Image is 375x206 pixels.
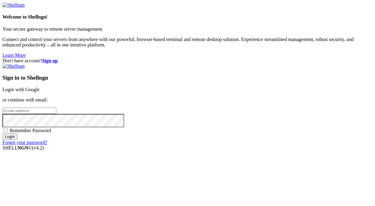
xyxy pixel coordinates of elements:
[2,2,25,8] img: Shellngn
[32,145,44,150] span: 4.2.0
[2,26,373,32] p: Your secure gateway to remote server management.
[42,58,58,63] a: Sign up
[2,53,26,58] a: Learn More
[2,145,44,150] span: SHELL ©
[2,14,373,20] h4: Welcome to Shellngn!
[2,64,25,69] img: Shellngn
[2,74,373,81] h3: Sign in to Shellngn
[2,140,47,145] a: Forgot your password?
[10,128,51,133] span: Remember Password
[2,97,373,103] p: or continue with email:
[2,108,56,114] input: Email address
[18,145,29,150] b: NGN
[2,37,373,48] p: Connect and control your servers from anywhere with our powerful, browser-based terminal and remo...
[4,128,8,132] input: Remember Password
[2,87,40,92] a: Login with Google
[2,58,373,64] div: Don't have account?
[2,133,17,140] input: Login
